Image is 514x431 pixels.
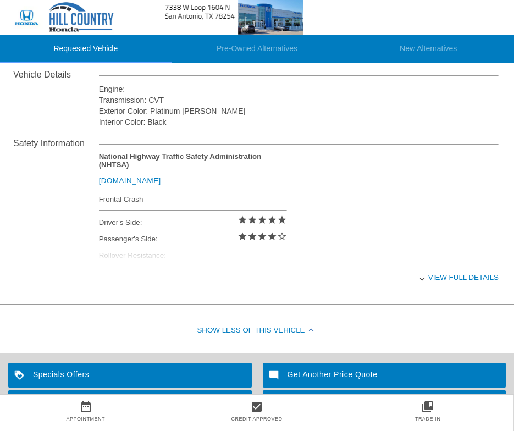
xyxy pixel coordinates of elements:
[257,215,267,225] i: star
[267,231,277,241] i: star
[99,84,499,95] div: Engine:
[415,416,441,422] a: Trade-In
[13,137,99,150] div: Safety Information
[99,192,288,206] div: Frontal Crash
[99,106,499,117] div: Exterior Color: Platinum [PERSON_NAME]
[99,176,161,185] a: [DOMAIN_NAME]
[99,117,499,128] div: Interior Color: Black
[263,363,288,388] img: ic_mode_comment_white_24dp_2x.png
[99,231,288,247] div: Passenger's Side:
[257,231,267,241] i: star
[263,390,506,415] a: See What Others Say
[263,390,288,415] img: ic_format_quote_white_24dp_2x.png
[8,363,252,388] a: Specials Offers
[13,68,99,81] div: Vehicle Details
[8,363,33,388] img: ic_loyalty_white_24dp_2x.png
[99,264,499,291] div: View full details
[8,390,252,415] a: Visit Our Website
[342,400,513,413] a: collections_bookmark
[342,35,514,63] li: New Alternatives
[267,215,277,225] i: star
[277,231,287,241] i: star_border
[171,400,342,413] a: check_box
[8,390,33,415] img: ic_language_white_24dp_2x.png
[231,416,283,422] a: Credit Approved
[237,215,247,225] i: star
[99,95,499,106] div: Transmission: CVT
[277,215,287,225] i: star
[99,214,288,231] div: Driver's Side:
[247,215,257,225] i: star
[247,231,257,241] i: star
[237,231,247,241] i: star
[172,35,343,63] li: Pre-Owned Alternatives
[263,363,506,388] a: Get Another Price Quote
[99,152,262,169] strong: National Highway Traffic Safety Administration (NHTSA)
[66,416,105,422] a: Appointment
